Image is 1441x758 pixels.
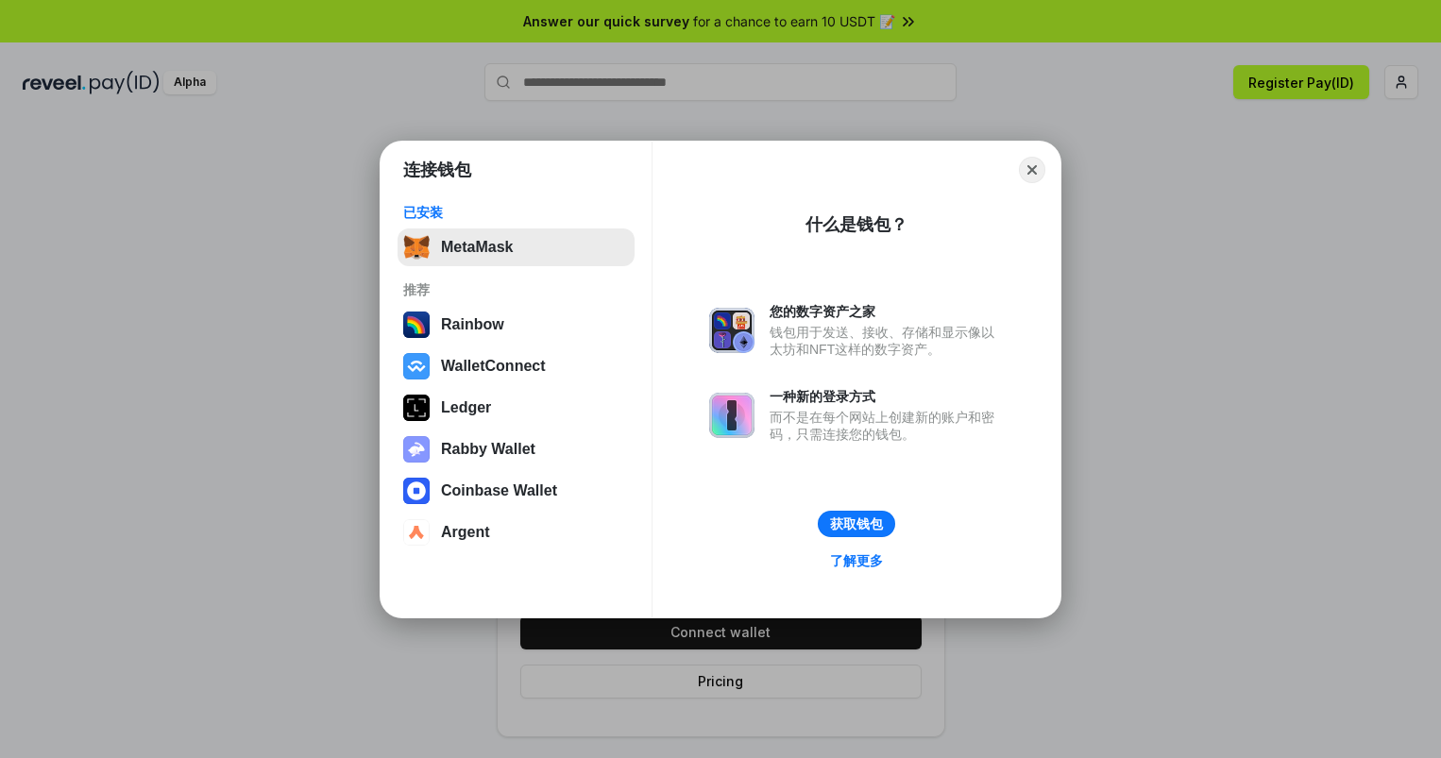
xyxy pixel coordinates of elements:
a: 了解更多 [819,548,894,573]
img: svg+xml,%3Csvg%20xmlns%3D%22http%3A%2F%2Fwww.w3.org%2F2000%2Fsvg%22%20width%3D%2228%22%20height%3... [403,395,430,421]
div: 已安装 [403,204,629,221]
img: svg+xml,%3Csvg%20width%3D%2228%22%20height%3D%2228%22%20viewBox%3D%220%200%2028%2028%22%20fill%3D... [403,478,430,504]
div: Argent [441,524,490,541]
img: svg+xml,%3Csvg%20width%3D%2228%22%20height%3D%2228%22%20viewBox%3D%220%200%2028%2028%22%20fill%3D... [403,353,430,379]
div: 什么是钱包？ [805,213,907,236]
h1: 连接钱包 [403,159,471,181]
button: Argent [398,514,635,551]
button: WalletConnect [398,347,635,385]
button: Rainbow [398,306,635,344]
button: 获取钱包 [818,511,895,537]
div: 了解更多 [830,552,883,569]
div: 您的数字资产之家 [770,303,1004,320]
div: Rabby Wallet [441,441,535,458]
img: svg+xml,%3Csvg%20width%3D%2228%22%20height%3D%2228%22%20viewBox%3D%220%200%2028%2028%22%20fill%3D... [403,519,430,546]
button: Close [1019,157,1045,183]
button: MetaMask [398,228,635,266]
img: svg+xml,%3Csvg%20width%3D%22120%22%20height%3D%22120%22%20viewBox%3D%220%200%20120%20120%22%20fil... [403,312,430,338]
button: Rabby Wallet [398,430,635,468]
img: svg+xml,%3Csvg%20xmlns%3D%22http%3A%2F%2Fwww.w3.org%2F2000%2Fsvg%22%20fill%3D%22none%22%20viewBox... [709,308,754,353]
div: WalletConnect [441,358,546,375]
img: svg+xml,%3Csvg%20fill%3D%22none%22%20height%3D%2233%22%20viewBox%3D%220%200%2035%2033%22%20width%... [403,234,430,261]
div: Rainbow [441,316,504,333]
div: 一种新的登录方式 [770,388,1004,405]
div: 获取钱包 [830,515,883,532]
img: svg+xml,%3Csvg%20xmlns%3D%22http%3A%2F%2Fwww.w3.org%2F2000%2Fsvg%22%20fill%3D%22none%22%20viewBox... [709,393,754,438]
div: MetaMask [441,239,513,256]
div: 推荐 [403,281,629,298]
button: Coinbase Wallet [398,472,635,510]
div: 钱包用于发送、接收、存储和显示像以太坊和NFT这样的数字资产。 [770,324,1004,358]
div: Coinbase Wallet [441,482,557,499]
button: Ledger [398,389,635,427]
img: svg+xml,%3Csvg%20xmlns%3D%22http%3A%2F%2Fwww.w3.org%2F2000%2Fsvg%22%20fill%3D%22none%22%20viewBox... [403,436,430,463]
div: Ledger [441,399,491,416]
div: 而不是在每个网站上创建新的账户和密码，只需连接您的钱包。 [770,409,1004,443]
